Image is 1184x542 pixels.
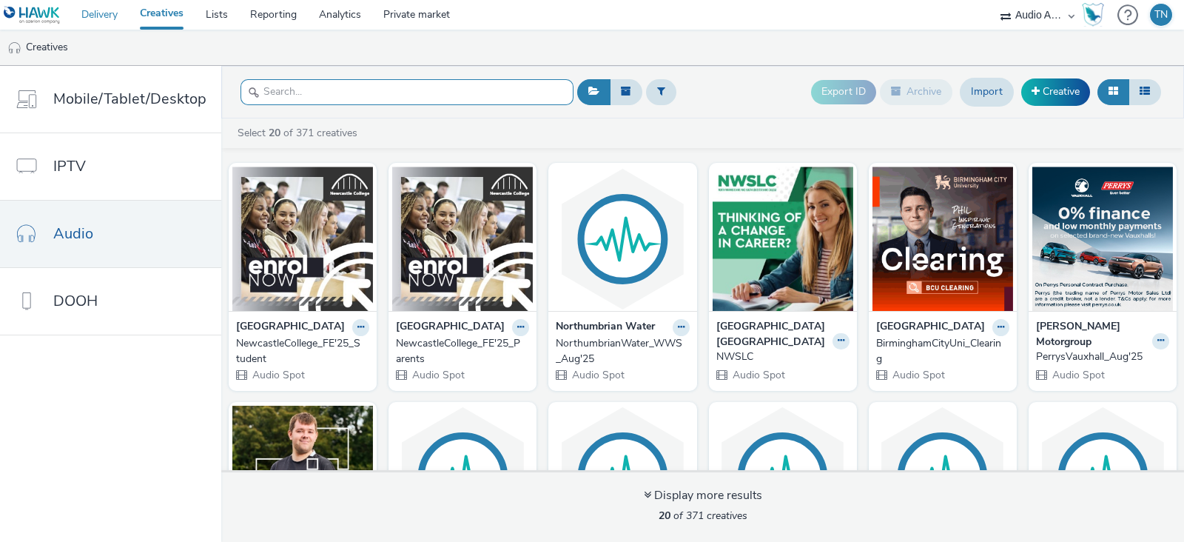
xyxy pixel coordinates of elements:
[1154,4,1168,26] div: TN
[4,6,61,24] img: undefined Logo
[1082,3,1110,27] a: Hawk Academy
[552,167,693,311] img: NorthumbrianWater_WWS_Aug'25 visual
[396,336,523,367] div: NewcastleCollege_FE'25_Parents
[876,319,985,336] strong: [GEOGRAPHIC_DATA]
[251,368,305,382] span: Audio Spot
[1051,368,1105,382] span: Audio Spot
[236,336,363,367] div: NewcastleCollege_FE'25_Student
[659,509,670,523] strong: 20
[891,368,945,382] span: Audio Spot
[1021,78,1090,105] a: Creative
[53,88,206,110] span: Mobile/Tablet/Desktop
[396,319,505,336] strong: [GEOGRAPHIC_DATA]
[236,336,369,367] a: NewcastleCollege_FE'25_Student
[556,336,689,367] a: NorthumbrianWater_WWS_Aug'25
[1036,349,1169,364] a: PerrysVauxhall_Aug'25
[1097,79,1129,104] button: Grid
[53,155,86,177] span: IPTV
[716,349,844,364] div: NWSLC
[659,509,747,523] span: of 371 creatives
[232,167,373,311] img: NewcastleCollege_FE'25_Student visual
[876,336,1003,367] div: BirminghamCityUni_Clearing
[240,79,573,105] input: Search...
[713,167,853,311] img: NWSLC visual
[731,368,785,382] span: Audio Spot
[1128,79,1161,104] button: Table
[716,319,829,349] strong: [GEOGRAPHIC_DATA] [GEOGRAPHIC_DATA]
[236,319,345,336] strong: [GEOGRAPHIC_DATA]
[556,336,683,367] div: NorthumbrianWater_WWS_Aug'25
[571,368,625,382] span: Audio Spot
[1032,167,1173,311] img: PerrysVauxhall_Aug'25 visual
[1036,349,1163,364] div: PerrysVauxhall_Aug'25
[644,487,762,504] div: Display more results
[1082,3,1104,27] img: Hawk Academy
[556,319,655,336] strong: Northumbrian Water
[872,167,1013,311] img: BirminghamCityUni_Clearing visual
[7,41,22,56] img: audio
[411,368,465,382] span: Audio Spot
[716,349,850,364] a: NWSLC
[396,336,529,367] a: NewcastleCollege_FE'25_Parents
[811,80,876,104] button: Export ID
[392,167,533,311] img: NewcastleCollege_FE'25_Parents visual
[960,78,1014,106] a: Import
[236,126,363,140] a: Select of 371 creatives
[269,126,280,140] strong: 20
[53,290,98,312] span: DOOH
[880,79,952,104] button: Archive
[876,336,1009,367] a: BirminghamCityUni_Clearing
[53,223,93,244] span: Audio
[1036,319,1148,349] strong: [PERSON_NAME] Motorgroup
